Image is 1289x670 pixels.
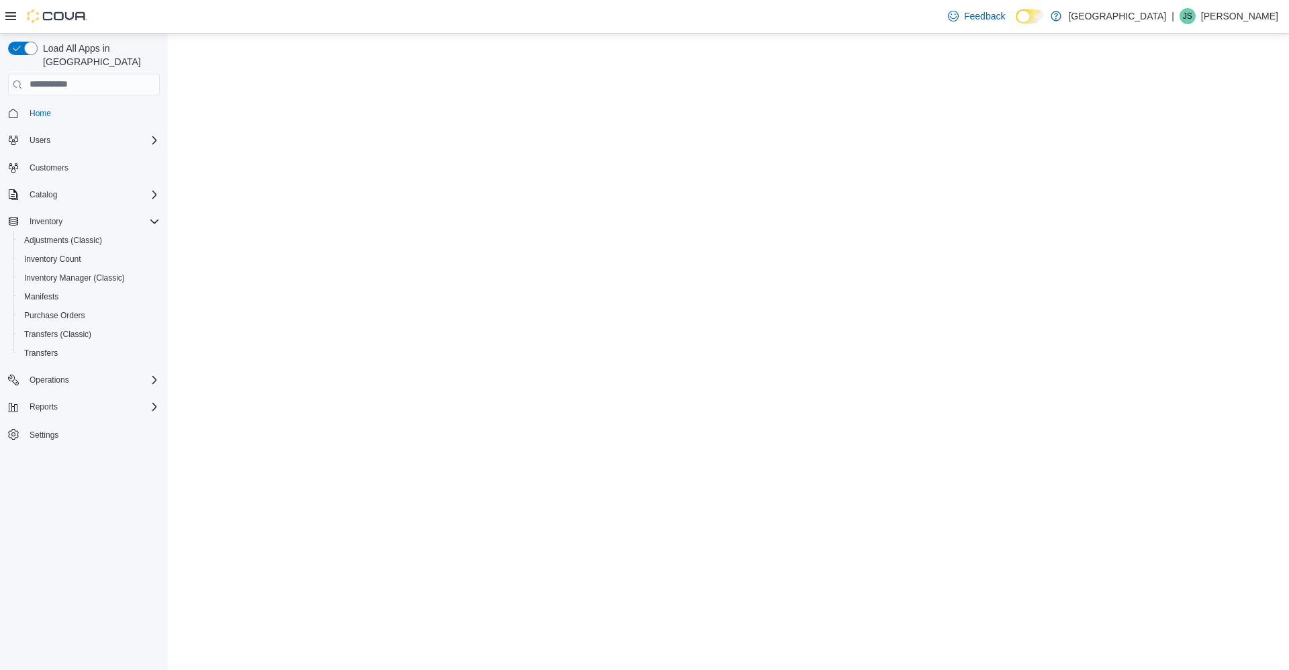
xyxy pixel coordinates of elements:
nav: Complex example [8,98,160,479]
button: Transfers [13,344,165,363]
span: Purchase Orders [24,310,85,321]
button: Customers [3,158,165,177]
span: Catalog [30,189,57,200]
a: Inventory Manager (Classic) [19,270,130,286]
button: Inventory [24,213,68,230]
span: Manifests [19,289,160,305]
button: Purchase Orders [13,306,165,325]
span: Home [24,105,160,122]
button: Catalog [3,185,165,204]
span: Load All Apps in [GEOGRAPHIC_DATA] [38,42,160,68]
button: Catalog [24,187,62,203]
span: Transfers (Classic) [24,329,91,340]
a: Transfers [19,345,63,361]
span: Home [30,108,51,119]
button: Adjustments (Classic) [13,231,165,250]
span: Users [30,135,50,146]
span: Dark Mode [1016,23,1016,24]
a: Transfers (Classic) [19,326,97,342]
img: Cova [27,9,87,23]
button: Reports [3,397,165,416]
span: Transfers [19,345,160,361]
span: Customers [30,162,68,173]
a: Inventory Count [19,251,87,267]
span: Inventory Manager (Classic) [19,270,160,286]
button: Inventory Manager (Classic) [13,269,165,287]
input: Dark Mode [1016,9,1044,23]
span: Feedback [964,9,1005,23]
a: Feedback [943,3,1010,30]
a: Manifests [19,289,64,305]
p: [GEOGRAPHIC_DATA] [1068,8,1166,24]
a: Customers [24,160,74,176]
a: Home [24,105,56,122]
span: Transfers (Classic) [19,326,160,342]
span: Inventory Count [19,251,160,267]
span: Inventory [30,216,62,227]
button: Inventory [3,212,165,231]
button: Operations [24,372,75,388]
div: John Sully [1180,8,1196,24]
a: Purchase Orders [19,307,91,324]
span: Settings [24,426,160,442]
span: Adjustments (Classic) [19,232,160,248]
span: Customers [24,159,160,176]
span: Catalog [24,187,160,203]
span: Users [24,132,160,148]
button: Manifests [13,287,165,306]
button: Users [24,132,56,148]
span: Inventory Manager (Classic) [24,273,125,283]
button: Reports [24,399,63,415]
span: Reports [30,401,58,412]
span: Inventory Count [24,254,81,265]
span: Operations [30,375,69,385]
a: Settings [24,427,64,443]
button: Inventory Count [13,250,165,269]
span: Manifests [24,291,58,302]
span: JS [1183,8,1192,24]
span: Reports [24,399,160,415]
p: [PERSON_NAME] [1201,8,1278,24]
span: Inventory [24,213,160,230]
span: Settings [30,430,58,440]
button: Users [3,131,165,150]
button: Operations [3,371,165,389]
span: Operations [24,372,160,388]
p: | [1172,8,1174,24]
span: Transfers [24,348,58,358]
button: Settings [3,424,165,444]
span: Adjustments (Classic) [24,235,102,246]
button: Transfers (Classic) [13,325,165,344]
span: Purchase Orders [19,307,160,324]
button: Home [3,103,165,123]
a: Adjustments (Classic) [19,232,107,248]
